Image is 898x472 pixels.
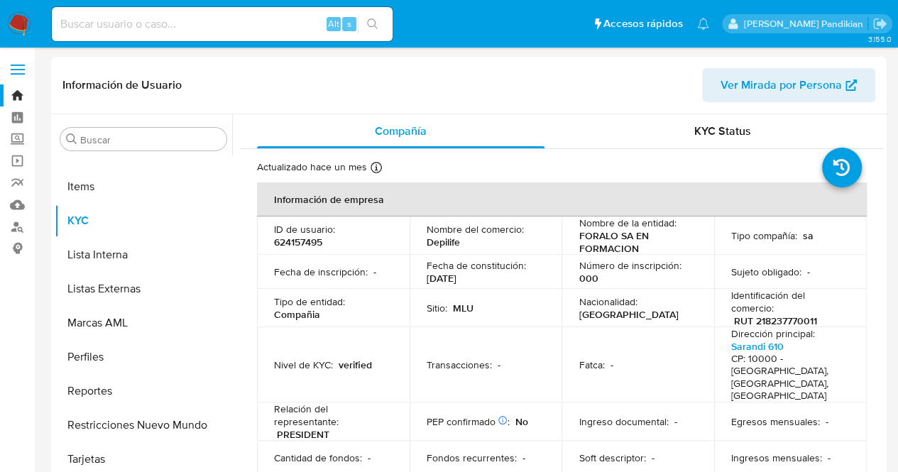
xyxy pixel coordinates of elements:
[274,451,362,464] p: Cantidad de fondos :
[579,229,691,255] p: FORALO SA EN FORMACION
[610,358,613,371] p: -
[257,160,367,174] p: Actualizado hace un mes
[274,295,345,308] p: Tipo de entidad :
[257,182,867,216] th: Información de empresa
[734,314,817,327] p: RUT 218237770011
[515,415,528,428] p: No
[731,327,815,340] p: Dirección principal :
[427,236,460,248] p: Depilife
[368,451,371,464] p: -
[803,229,814,242] p: sa
[579,272,598,285] p: 000
[603,16,683,31] span: Accesos rápidos
[55,408,232,442] button: Restricciones Nuevo Mundo
[274,402,393,428] p: Relación del representante :
[721,68,842,102] span: Ver Mirada por Persona
[55,272,232,306] button: Listas Externas
[731,229,797,242] p: Tipo compañía :
[731,415,820,428] p: Egresos mensuales :
[277,428,329,441] p: PRESIDENT
[427,415,510,428] p: PEP confirmado :
[427,259,526,272] p: Fecha de constitución :
[274,265,368,278] p: Fecha de inscripción :
[274,358,333,371] p: Nivel de KYC :
[579,358,604,371] p: Fatca :
[66,133,77,145] button: Buscar
[579,259,681,272] p: Número de inscripción :
[55,306,232,340] button: Marcas AML
[80,133,221,146] input: Buscar
[55,238,232,272] button: Lista Interna
[828,451,831,464] p: -
[55,204,232,238] button: KYC
[347,17,351,31] span: s
[826,415,828,428] p: -
[579,451,645,464] p: Soft descriptor :
[453,302,473,314] p: MLU
[55,170,232,204] button: Items
[674,415,677,428] p: -
[427,451,517,464] p: Fondos recurrentes :
[579,308,678,321] p: [GEOGRAPHIC_DATA]
[731,353,844,402] h4: CP: 10000 - [GEOGRAPHIC_DATA], [GEOGRAPHIC_DATA], [GEOGRAPHIC_DATA]
[274,223,335,236] p: ID de usuario :
[339,358,372,371] p: verified
[358,14,387,34] button: search-icon
[373,265,376,278] p: -
[328,17,339,31] span: Alt
[694,123,751,139] span: KYC Status
[55,340,232,374] button: Perfiles
[731,451,822,464] p: Ingresos mensuales :
[731,289,850,314] p: Identificación del comercio :
[55,374,232,408] button: Reportes
[579,295,637,308] p: Nacionalidad :
[62,78,182,92] h1: Información de Usuario
[52,15,393,33] input: Buscar usuario o caso...
[579,415,668,428] p: Ingreso documental :
[274,236,322,248] p: 624157495
[697,18,709,30] a: Notificaciones
[498,358,500,371] p: -
[579,216,676,229] p: Nombre de la entidad :
[274,308,320,321] p: Compañia
[731,339,784,353] a: Sarandi 610
[872,16,887,31] a: Salir
[427,358,492,371] p: Transacciones :
[731,265,801,278] p: Sujeto obligado :
[427,272,456,285] p: [DATE]
[743,17,867,31] p: agostina.bazzano@mercadolibre.com
[522,451,525,464] p: -
[427,223,524,236] p: Nombre del comercio :
[651,451,654,464] p: -
[375,123,427,139] span: Compañía
[807,265,810,278] p: -
[702,68,875,102] button: Ver Mirada por Persona
[427,302,447,314] p: Sitio :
